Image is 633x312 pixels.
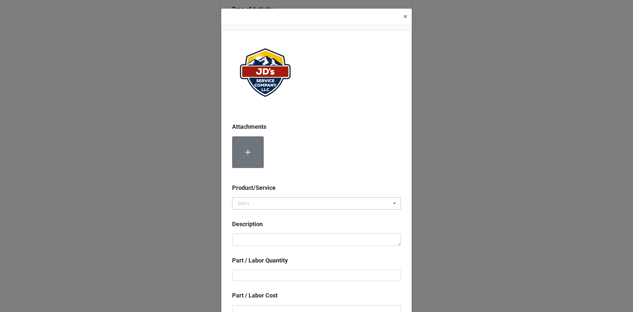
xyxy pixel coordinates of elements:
[232,220,263,229] label: Description
[237,201,255,206] div: Select ...
[232,183,276,192] label: Product/Service
[232,291,278,300] label: Part / Labor Cost
[232,41,298,104] img: user-attachments%2Flegacy%2Fextension-attachments%2FePqffAuANl%2FJDServiceCoLogo_website.png
[232,256,288,265] label: Part / Labor Quantity
[404,13,407,20] span: ×
[232,122,266,131] label: Attachments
